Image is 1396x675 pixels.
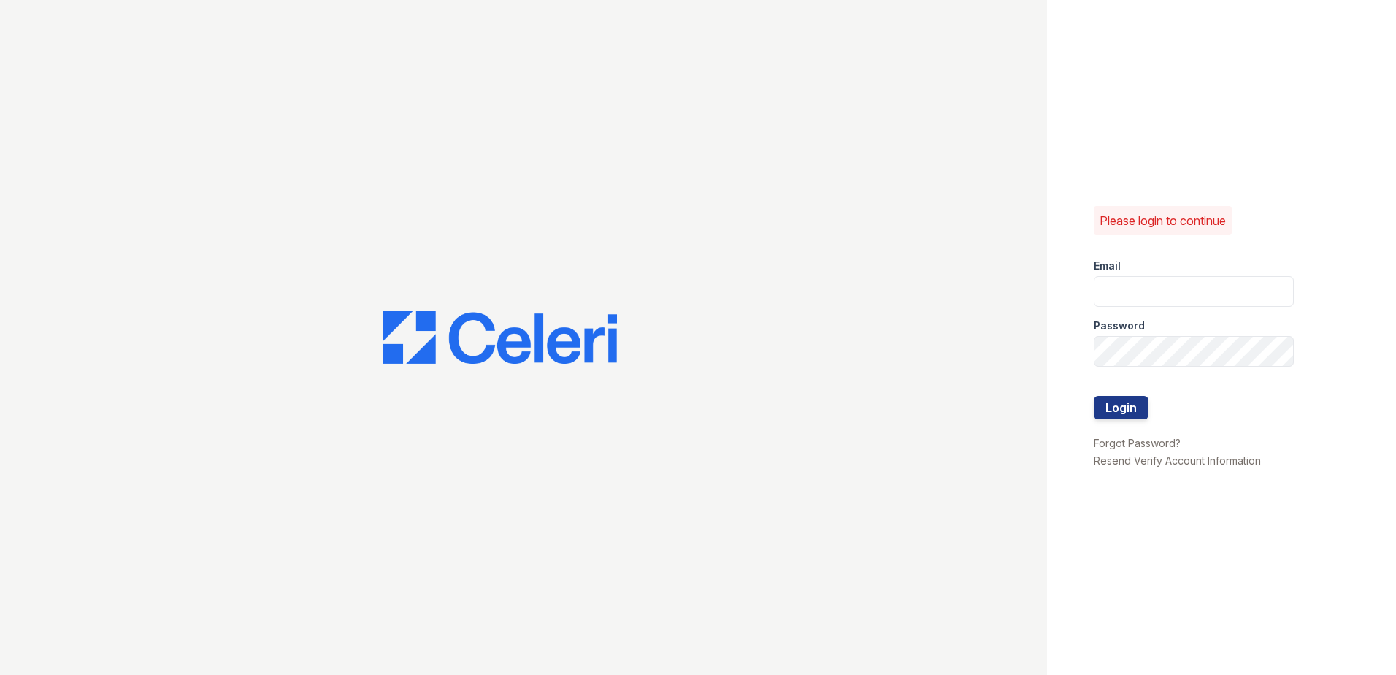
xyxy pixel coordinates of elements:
p: Please login to continue [1100,212,1226,229]
img: CE_Logo_Blue-a8612792a0a2168367f1c8372b55b34899dd931a85d93a1a3d3e32e68fde9ad4.png [383,311,617,364]
a: Resend Verify Account Information [1094,454,1261,467]
label: Email [1094,259,1121,273]
button: Login [1094,396,1148,419]
label: Password [1094,319,1145,333]
a: Forgot Password? [1094,437,1181,449]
